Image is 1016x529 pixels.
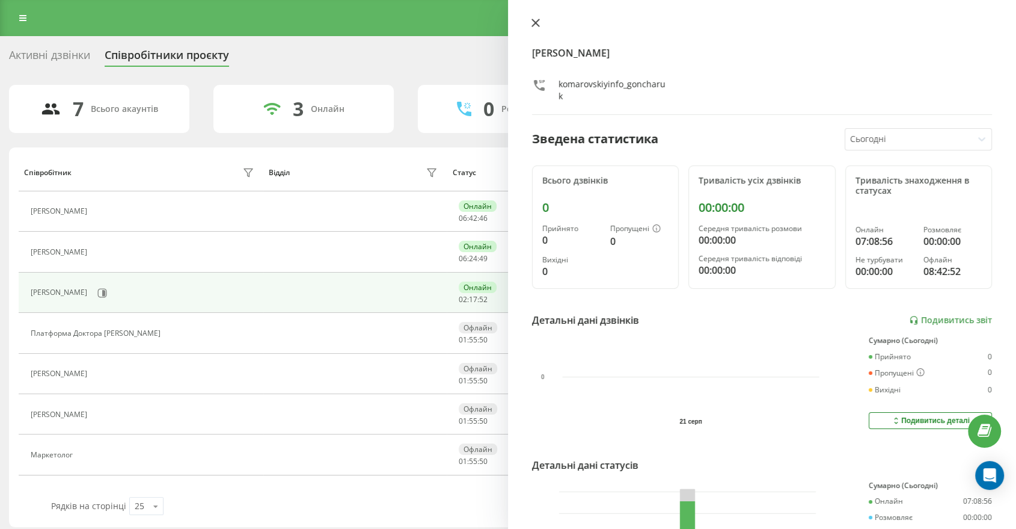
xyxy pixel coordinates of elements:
div: Зведена статистика [532,130,658,148]
div: Офлайн [459,363,497,374]
div: [PERSON_NAME] [31,248,90,256]
div: Онлайн [459,200,497,212]
span: 55 [469,416,477,426]
div: Подивитись деталі [891,416,970,425]
div: Середня тривалість відповіді [699,255,825,263]
div: Не турбувати [855,256,914,264]
div: Активні дзвінки [9,49,90,67]
div: Офлайн [459,444,497,455]
div: Відділ [269,169,290,177]
div: Онлайн [311,104,344,114]
div: Прийнято [542,224,601,233]
span: 50 [479,416,488,426]
a: Подивитись звіт [909,315,992,326]
div: 0 [542,233,601,247]
div: [PERSON_NAME] [31,207,90,215]
span: 06 [459,213,467,223]
div: 00:00:00 [699,200,825,215]
div: Тривалість знаходження в статусах [855,176,982,196]
h4: [PERSON_NAME] [532,46,992,60]
div: [PERSON_NAME] [31,410,90,419]
div: Всього акаунтів [91,104,158,114]
div: Офлайн [459,322,497,333]
span: 50 [479,376,488,386]
div: 0 [542,200,669,215]
div: Вихідні [542,256,601,264]
div: [PERSON_NAME] [31,288,90,297]
span: 02 [459,294,467,305]
div: Всього дзвінків [542,176,669,186]
span: 06 [459,253,467,264]
div: 25 [135,500,144,512]
span: 55 [469,456,477,466]
div: : : [459,336,488,344]
div: Платформа Доктора [PERSON_NAME] [31,329,164,338]
span: 55 [469,376,477,386]
div: 0 [610,234,669,249]
span: Рядків на сторінці [51,500,126,512]
span: 24 [469,253,477,264]
div: Статус [453,169,476,177]
button: Подивитись деталі [869,412,992,429]
div: : : [459,377,488,385]
span: 55 [469,335,477,345]
div: Пропущені [869,368,925,378]
div: : : [459,295,488,304]
div: Сумарно (Сьогодні) [869,336,992,345]
div: Онлайн [855,226,914,234]
span: 50 [479,335,488,345]
div: 00:00:00 [963,513,992,522]
div: 07:08:56 [963,497,992,506]
div: 07:08:56 [855,234,914,249]
span: 42 [469,213,477,223]
span: 50 [479,456,488,466]
span: 49 [479,253,488,264]
div: Розмовляють [501,104,560,114]
div: : : [459,214,488,223]
div: Офлайн [923,256,982,264]
div: Розмовляє [923,226,982,234]
div: 00:00:00 [923,234,982,249]
div: Прийнято [869,353,911,361]
div: 0 [988,368,992,378]
div: : : [459,457,488,466]
div: 00:00:00 [699,233,825,247]
span: 52 [479,294,488,305]
div: 3 [293,97,304,120]
div: : : [459,255,488,263]
div: Онлайн [459,282,497,293]
div: Детальні дані дзвінків [532,313,639,327]
div: 08:42:52 [923,264,982,279]
div: Розмовляє [869,513,913,522]
div: Open Intercom Messenger [975,461,1004,490]
div: Маркетолог [31,451,76,459]
div: 0 [988,353,992,361]
span: 01 [459,456,467,466]
div: Сумарно (Сьогодні) [869,481,992,490]
div: Тривалість усіх дзвінків [699,176,825,186]
div: 7 [73,97,84,120]
div: Пропущені [610,224,669,234]
div: : : [459,417,488,425]
div: Вихідні [869,386,901,394]
span: 01 [459,416,467,426]
text: 21 серп [679,418,702,425]
div: Детальні дані статусів [532,458,638,472]
div: 00:00:00 [699,263,825,277]
div: [PERSON_NAME] [31,370,90,378]
div: Офлайн [459,403,497,415]
span: 01 [459,335,467,345]
span: 46 [479,213,488,223]
text: 0 [541,374,545,380]
div: Співробітник [24,169,72,177]
div: 0 [542,264,601,279]
div: 0 [483,97,494,120]
div: komarovskiyinfo_goncharuk [558,78,669,102]
span: 01 [459,376,467,386]
div: 00:00:00 [855,264,914,279]
div: 0 [988,386,992,394]
span: 17 [469,294,477,305]
div: Співробітники проєкту [105,49,229,67]
div: Онлайн [459,241,497,252]
div: Онлайн [869,497,903,506]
